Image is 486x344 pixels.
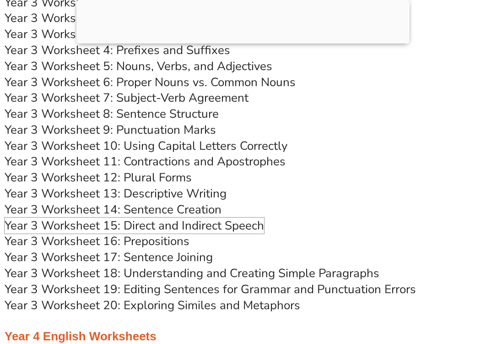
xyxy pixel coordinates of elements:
[5,26,213,42] a: Year 3 Worksheet 3: Compound Words
[5,122,216,138] a: Year 3 Worksheet 9: Punctuation Marks
[5,58,272,74] a: Year 3 Worksheet 5: Nouns, Verbs, and Adjectives
[5,42,230,58] a: Year 3 Worksheet 4: Prefixes and Suffixes
[5,169,192,186] a: Year 3 Worksheet 12: Plural Forms
[5,233,189,249] a: Year 3 Worksheet 16: Prepositions
[5,218,264,234] a: Year 3 Worksheet 15: Direct and Indirect Speech
[5,74,296,90] a: Year 3 Worksheet 6: Proper Nouns vs. Common Nouns
[329,240,486,344] iframe: Chat Widget
[5,138,287,154] a: Year 3 Worksheet 10: Using Capital Letters Correctly
[5,297,300,313] a: Year 3 Worksheet 20: Exploring Similes and Metaphors
[5,153,286,169] a: Year 3 Worksheet 11: Contractions and Apostrophes
[5,265,379,281] a: Year 3 Worksheet 18: Understanding and Creating Simple Paragraphs
[5,106,219,122] a: Year 3 Worksheet 8: Sentence Structure
[5,90,248,106] a: Year 3 Worksheet 7: Subject-Verb Agreement
[5,10,275,26] a: Year 3 Worksheet 2: Homophones and Homonyms
[5,249,213,265] a: Year 3 Worksheet 17: Sentence Joining
[5,281,416,297] a: Year 3 Worksheet 19: Editing Sentences for Grammar and Punctuation Errors
[5,186,227,202] a: Year 3 Worksheet 13: Descriptive Writing
[5,202,221,218] a: Year 3 Worksheet 14: Sentence Creation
